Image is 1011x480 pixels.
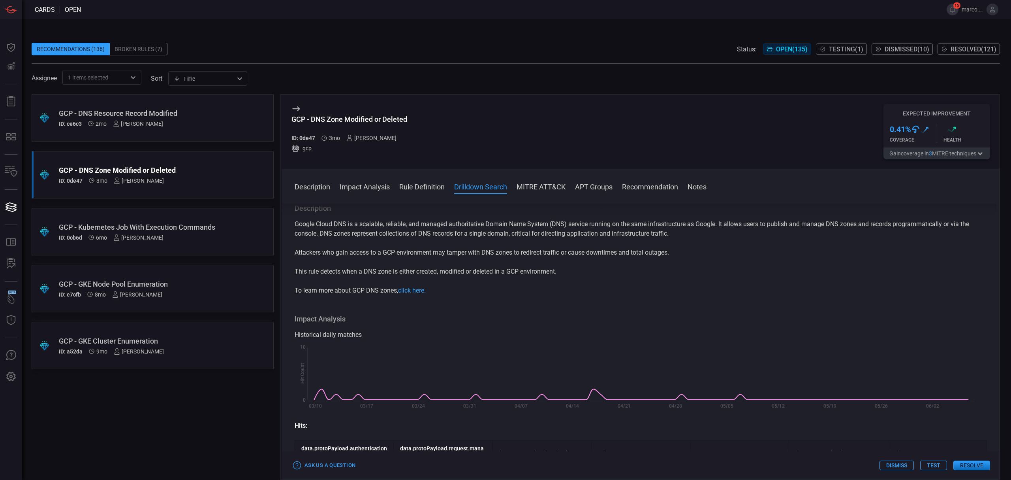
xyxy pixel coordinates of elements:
text: 05/26 [875,403,888,409]
div: GCP - GKE Node Pool Enumeration [59,280,216,288]
h5: Expected Improvement [883,110,990,117]
div: [PERSON_NAME] [113,121,163,127]
text: 05/05 [720,403,733,409]
span: Mar 11, 2025 5:37 AM [96,234,107,241]
div: GCP - DNS Zone Modified or Deleted [59,166,216,174]
strong: data.protoPayload.resourceName [795,450,881,456]
div: Time [174,75,235,83]
button: Ask Us a Question [291,459,357,472]
button: Detections [2,57,21,76]
button: Wingman [2,289,21,308]
button: Rule Definition [399,181,445,191]
strong: callerIp [598,450,617,456]
p: This rule detects when a DNS zone is either created, modified or deleted in a GCP environment. [295,267,987,276]
button: Preferences [2,367,21,386]
h3: Impact Analysis [295,314,987,324]
text: 03/31 [463,403,476,409]
span: Dec 25, 2024 6:03 AM [95,291,106,298]
button: Ask Us A Question [2,346,21,365]
p: Google Cloud DNS is a scalable, reliable, and managed authoritative Domain Name System (DNS) serv... [295,219,987,238]
strong: data.protoPayload.request.managedZone [400,445,484,461]
div: Coverage [890,137,937,143]
div: GCP - DNS Zone Modified or Deleted [291,115,407,123]
button: Description [295,181,330,191]
div: GCP - Kubernetes Job With Execution Commands [59,223,216,231]
button: ALERT ANALYSIS [2,254,21,273]
h3: 0.41 % [890,125,911,134]
span: 1 Items selected [68,74,108,81]
div: gcp [291,144,407,152]
div: Broken Rules (7) [110,43,167,55]
text: 05/12 [772,403,785,409]
span: Jun 25, 2025 6:18 AM [96,121,107,127]
text: 0 [303,397,306,403]
h5: ID: ce6c3 [59,121,82,127]
text: 03/10 [309,403,322,409]
p: To learn more about GCP DNS zones, [295,286,987,295]
button: Resolved(121) [938,43,1000,55]
div: [PERSON_NAME] [346,135,397,141]
text: Hit Count [300,363,305,384]
text: 05/19 [823,403,836,409]
text: 03/17 [360,403,373,409]
div: Historical daily matches [295,330,987,340]
button: Dashboard [2,38,21,57]
button: 15 [947,4,958,15]
span: Open ( 135 ) [776,45,808,53]
div: Health [943,137,990,143]
span: marco.[PERSON_NAME] [962,6,983,13]
button: Dismissed(10) [872,43,933,55]
text: 04/07 [515,403,528,409]
text: 04/28 [669,403,682,409]
button: Impact Analysis [340,181,390,191]
button: Reports [2,92,21,111]
span: open [65,6,81,13]
a: click here. [398,287,426,294]
span: Jun 09, 2025 5:41 AM [96,178,107,184]
span: Testing ( 1 ) [829,45,863,53]
span: 15 [953,2,960,9]
span: Resolved ( 121 ) [951,45,996,53]
label: sort [151,75,162,82]
button: Test [920,461,947,470]
div: GCP - DNS Resource Record Modified [59,109,216,117]
h5: ID: a52da [59,348,83,355]
div: GCP - GKE Cluster Enumeration [59,337,216,345]
span: Dec 11, 2024 6:22 AM [96,348,107,355]
div: [PERSON_NAME] [112,291,162,298]
button: Open(135) [763,43,811,55]
button: Threat Intelligence [2,311,21,330]
button: Rule Catalog [2,233,21,252]
text: 04/14 [566,403,579,409]
strong: Hits: [295,422,307,429]
strong: data.protoPayload.authenticationInfo.principalEmail [301,445,387,461]
button: Recommendation [622,181,678,191]
div: Recommendations (136) [32,43,110,55]
button: Notes [688,181,707,191]
span: Cards [35,6,55,13]
text: 04/21 [618,403,631,409]
h5: ID: 0de47 [59,178,83,184]
button: Testing(1) [816,43,867,55]
strong: UserAgent [697,450,723,456]
button: Gaincoverage in3MITRE techniques [883,147,990,159]
span: Dismissed ( 10 ) [885,45,929,53]
span: Jun 09, 2025 5:41 AM [329,135,340,141]
button: Open [128,72,139,83]
p: Attackers who gain access to a GCP environment may tamper with DNS zones to redirect traffic or c... [295,248,987,257]
text: 03/24 [412,403,425,409]
text: 06/02 [926,403,939,409]
strong: Time [894,450,908,456]
text: 10 [300,344,306,350]
div: [PERSON_NAME] [113,234,163,241]
button: Cards [2,198,21,217]
button: Resolve [953,461,990,470]
button: Drilldown Search [454,181,507,191]
button: Inventory [2,163,21,181]
div: [PERSON_NAME] [114,348,164,355]
h5: ID: 0de47 [291,135,315,141]
button: APT Groups [575,181,613,191]
div: [PERSON_NAME] [114,178,164,184]
button: MITRE ATT&CK [517,181,566,191]
h5: ID: 0cb6d [59,234,82,241]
